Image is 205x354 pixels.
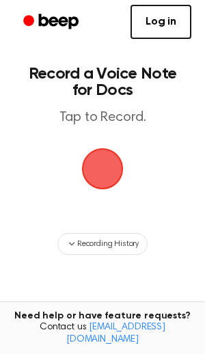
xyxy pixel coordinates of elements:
button: Recording History [57,233,148,255]
span: Contact us [8,322,197,346]
a: Log in [131,5,191,39]
button: Beep Logo [82,148,123,189]
a: [EMAIL_ADDRESS][DOMAIN_NAME] [66,323,165,344]
a: Beep [14,9,91,36]
span: Recording History [77,238,139,250]
p: Tap to Record. [25,109,180,126]
h1: Record a Voice Note for Docs [25,66,180,98]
